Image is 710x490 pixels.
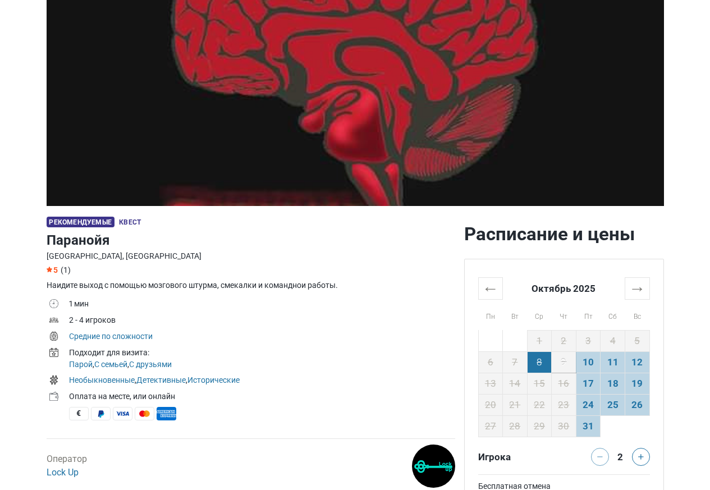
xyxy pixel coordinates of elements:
[69,391,455,402] div: Оплата на месте, или онлайн
[129,360,172,369] a: С друзьями
[478,394,503,415] td: 20
[412,445,455,488] img: 38af86134b65d0f1l.png
[552,394,576,415] td: 23
[527,415,552,437] td: 29
[69,375,135,384] a: Необыкновенные
[576,373,601,394] td: 17
[527,351,552,373] td: 8
[187,375,240,384] a: Исторические
[69,332,153,341] a: Средние по сложности
[576,351,601,373] td: 10
[625,299,649,330] th: Вс
[157,407,176,420] span: American Express
[601,351,625,373] td: 11
[47,217,114,227] span: Рекомендуемые
[503,394,528,415] td: 21
[625,351,649,373] td: 12
[552,415,576,437] td: 30
[478,351,503,373] td: 6
[576,415,601,437] td: 31
[601,299,625,330] th: Сб
[552,373,576,394] td: 16
[47,265,58,274] span: 5
[576,299,601,330] th: Пт
[69,313,455,329] td: 2 - 4 игроков
[69,407,89,420] span: Наличные
[69,373,455,390] td: , ,
[61,265,71,274] span: (1)
[47,280,455,291] div: Наидите выход с помощью мозгового штурма, смекалки и команднои работы.
[601,394,625,415] td: 25
[625,373,649,394] td: 19
[576,394,601,415] td: 24
[527,299,552,330] th: Ср
[47,250,455,262] div: [GEOGRAPHIC_DATA], [GEOGRAPHIC_DATA]
[576,330,601,351] td: 3
[478,277,503,299] th: ←
[478,373,503,394] td: 13
[119,218,141,226] span: Квест
[474,448,564,466] div: Игрока
[552,299,576,330] th: Чт
[136,375,186,384] a: Детективные
[527,330,552,351] td: 1
[478,415,503,437] td: 27
[69,360,93,369] a: Парой
[552,330,576,351] td: 2
[503,351,528,373] td: 7
[625,330,649,351] td: 5
[601,373,625,394] td: 18
[113,407,132,420] span: Visa
[527,394,552,415] td: 22
[527,373,552,394] td: 15
[464,223,664,245] h2: Расписание и цены
[478,299,503,330] th: Пн
[552,351,576,373] td: 9
[135,407,154,420] span: MasterCard
[69,346,455,373] td: , ,
[601,330,625,351] td: 4
[47,452,87,479] div: Оператор
[613,448,627,464] div: 2
[47,230,455,250] h1: Паранойя
[47,467,79,478] a: Lock Up
[625,277,649,299] th: →
[69,347,455,359] div: Подходит для визита:
[503,299,528,330] th: Вт
[625,394,649,415] td: 26
[503,373,528,394] td: 14
[503,415,528,437] td: 28
[91,407,111,420] span: PayPal
[94,360,127,369] a: С семьей
[69,297,455,313] td: 1 мин
[503,277,625,299] th: Октябрь 2025
[47,267,52,272] img: Star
